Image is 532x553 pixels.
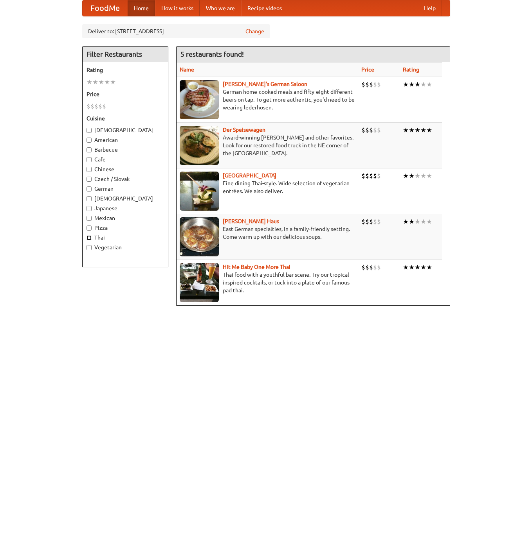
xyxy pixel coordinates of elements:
label: Pizza [87,224,164,232]
li: $ [377,263,381,272]
p: Thai food with a youthful bar scene. Try our tropical inspired cocktails, or tuck into a plate of... [180,271,355,294]
a: Price [361,66,374,73]
li: $ [365,263,369,272]
li: ★ [403,126,409,134]
li: ★ [420,126,426,134]
input: Mexican [87,216,92,221]
p: Fine dining Thai-style. Wide selection of vegetarian entrées. We also deliver. [180,179,355,195]
li: $ [377,172,381,180]
li: ★ [426,126,432,134]
li: $ [369,126,373,134]
li: ★ [420,80,426,89]
li: $ [377,217,381,226]
li: ★ [409,263,415,272]
li: $ [373,80,377,89]
li: ★ [403,172,409,180]
ng-pluralize: 5 restaurants found! [180,50,244,58]
li: ★ [426,263,432,272]
li: ★ [415,263,420,272]
li: ★ [415,126,420,134]
li: $ [373,263,377,272]
li: ★ [403,217,409,226]
a: Der Speisewagen [223,127,265,133]
label: Mexican [87,214,164,222]
li: ★ [98,78,104,86]
a: [GEOGRAPHIC_DATA] [223,172,276,179]
h5: Rating [87,66,164,74]
a: How it works [155,0,200,16]
li: ★ [92,78,98,86]
li: ★ [403,263,409,272]
li: $ [361,217,365,226]
input: German [87,186,92,191]
a: Help [418,0,442,16]
label: Japanese [87,204,164,212]
li: ★ [415,172,420,180]
a: [PERSON_NAME] Haus [223,218,279,224]
div: Deliver to: [STREET_ADDRESS] [82,24,270,38]
a: Who we are [200,0,241,16]
a: Change [245,27,264,35]
label: Barbecue [87,146,164,154]
h4: Filter Restaurants [83,47,168,62]
li: ★ [110,78,116,86]
input: American [87,138,92,143]
li: $ [361,263,365,272]
label: American [87,136,164,144]
li: $ [369,217,373,226]
li: $ [365,217,369,226]
li: $ [361,172,365,180]
h5: Price [87,90,164,98]
input: [DEMOGRAPHIC_DATA] [87,128,92,133]
li: ★ [415,217,420,226]
li: ★ [420,217,426,226]
li: ★ [104,78,110,86]
input: Barbecue [87,147,92,152]
li: ★ [409,217,415,226]
a: Recipe videos [241,0,288,16]
img: satay.jpg [180,172,219,211]
li: ★ [420,172,426,180]
li: ★ [403,80,409,89]
h5: Cuisine [87,115,164,122]
li: $ [365,126,369,134]
input: Vegetarian [87,245,92,250]
input: Japanese [87,206,92,211]
a: Name [180,66,194,73]
li: $ [373,217,377,226]
a: Rating [403,66,419,73]
img: kohlhaus.jpg [180,217,219,256]
p: German home-cooked meals and fifty-eight different beers on tap. To get more authentic, you'd nee... [180,88,355,111]
li: $ [369,263,373,272]
li: $ [373,172,377,180]
a: [PERSON_NAME]'s German Saloon [223,81,307,87]
li: $ [87,102,90,111]
li: $ [377,80,381,89]
li: $ [377,126,381,134]
label: Cafe [87,156,164,163]
li: $ [369,80,373,89]
li: ★ [426,217,432,226]
a: Hit Me Baby One More Thai [223,264,290,270]
input: Pizza [87,225,92,231]
li: $ [102,102,106,111]
li: $ [365,80,369,89]
li: $ [94,102,98,111]
input: Thai [87,235,92,240]
li: ★ [409,80,415,89]
li: $ [369,172,373,180]
img: babythai.jpg [180,263,219,302]
label: Vegetarian [87,243,164,251]
li: $ [361,126,365,134]
li: ★ [409,126,415,134]
li: $ [361,80,365,89]
li: $ [90,102,94,111]
input: Czech / Slovak [87,177,92,182]
input: [DEMOGRAPHIC_DATA] [87,196,92,201]
img: speisewagen.jpg [180,126,219,165]
li: ★ [426,80,432,89]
